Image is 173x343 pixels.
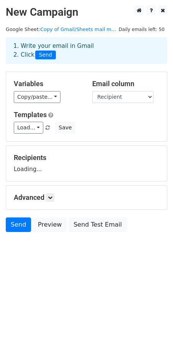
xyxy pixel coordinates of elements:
[14,154,159,173] div: Loading...
[14,80,81,88] h5: Variables
[14,91,60,103] a: Copy/paste...
[6,217,31,232] a: Send
[14,193,159,202] h5: Advanced
[116,26,167,32] a: Daily emails left: 50
[8,42,165,59] div: 1. Write your email in Gmail 2. Click
[116,25,167,34] span: Daily emails left: 50
[6,6,167,19] h2: New Campaign
[55,122,75,134] button: Save
[6,26,116,32] small: Google Sheet:
[14,111,47,119] a: Templates
[35,51,56,60] span: Send
[33,217,67,232] a: Preview
[69,217,127,232] a: Send Test Email
[92,80,159,88] h5: Email column
[14,122,43,134] a: Load...
[14,154,159,162] h5: Recipients
[40,26,116,32] a: Copy of Gmail/Sheets mail m...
